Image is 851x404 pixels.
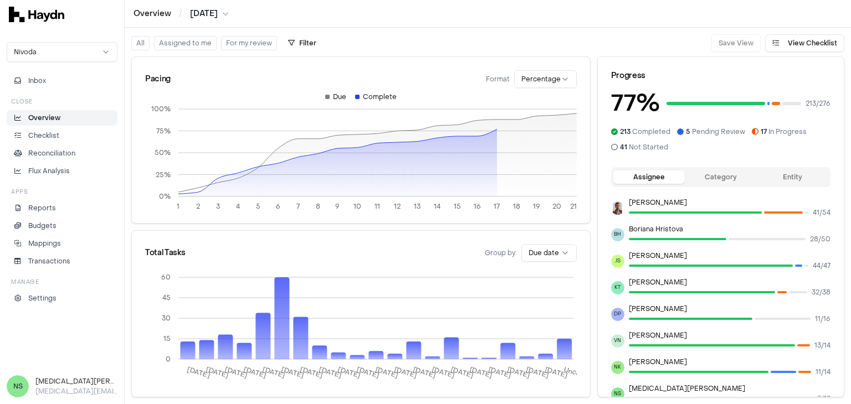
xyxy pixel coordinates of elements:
tspan: [DATE] [412,365,437,380]
h3: 77 % [611,86,660,121]
span: 11 / 16 [815,314,831,323]
a: Reconciliation [7,146,117,161]
a: Overview [134,8,171,19]
span: In Progress [761,127,807,136]
tspan: 18 [513,202,520,211]
tspan: 1 [177,202,180,211]
a: Transactions [7,253,117,269]
span: 32 / 38 [812,288,831,297]
tspan: 15 [454,202,461,211]
tspan: 6 [276,202,280,211]
button: Assignee [613,170,685,184]
span: JS [611,255,624,268]
p: Mappings [28,239,61,248]
p: [PERSON_NAME] [629,331,831,340]
span: 44 / 47 [813,261,831,270]
div: Progress [611,70,831,81]
tspan: 2 [196,202,200,211]
p: [PERSON_NAME] [629,251,831,260]
span: Pending Review [686,127,745,136]
tspan: 11 [375,202,380,211]
img: svg+xml,%3c [9,7,64,22]
p: Budgets [28,221,57,231]
tspan: [DATE] [431,365,456,380]
div: Total Tasks [145,247,185,258]
a: Settings [7,291,117,306]
a: Flux Analysis [7,163,117,179]
tspan: [DATE] [393,365,418,380]
span: Group by: [485,248,517,257]
tspan: 13 [414,202,421,211]
tspan: 4 [236,202,240,211]
tspan: [DATE] [205,365,230,380]
span: 28 / 50 [810,235,831,244]
button: Category [685,170,756,184]
span: NS [611,387,624,401]
button: Entity [757,170,828,184]
tspan: 45 [162,293,171,302]
tspan: 75% [156,127,171,136]
tspan: [DATE] [488,365,512,380]
tspan: [DATE] [299,365,324,380]
button: Assigned to me [154,36,217,50]
tspan: [DATE] [525,365,550,380]
span: 17 [761,127,767,136]
span: 9 / 12 [817,394,831,403]
tspan: 19 [533,202,540,211]
p: [MEDICAL_DATA][PERSON_NAME] [629,384,831,393]
span: DP [611,308,624,321]
span: 13 / 14 [814,341,831,350]
span: Not Started [620,143,668,152]
tspan: [DATE] [375,365,399,380]
div: Pacing [145,74,171,85]
span: Format [486,75,510,84]
tspan: 50% [155,148,171,157]
tspan: [DATE] [450,365,475,380]
button: For my review [221,36,277,50]
span: NS [7,375,29,397]
span: 5 [686,127,690,136]
p: Overview [28,113,60,123]
tspan: [DATE] [262,365,286,380]
tspan: 12 [394,202,401,211]
span: NK [611,361,624,374]
a: Budgets [7,218,117,234]
tspan: 10 [353,202,361,211]
p: Checklist [28,131,59,141]
a: Checklist [7,128,117,143]
tspan: [DATE] [186,365,211,380]
button: Inbox [7,73,117,89]
span: 213 [620,127,630,136]
a: Reports [7,200,117,216]
tspan: [DATE] [337,365,362,380]
tspan: 14 [434,202,440,211]
h3: [MEDICAL_DATA][PERSON_NAME] [35,376,117,386]
span: Completed [620,127,670,136]
span: BH [611,228,624,241]
tspan: [DATE] [224,365,249,380]
p: Flux Analysis [28,166,70,176]
tspan: 30 [162,314,171,323]
tspan: 20 [552,202,561,211]
span: 41 / 54 [813,208,831,217]
tspan: 5 [256,202,260,211]
p: [PERSON_NAME] [629,304,831,313]
h3: Apps [11,188,28,196]
tspan: 21 [570,202,577,211]
tspan: 3 [216,202,220,211]
tspan: [DATE] [506,365,531,380]
div: Due [325,92,346,101]
tspan: 100% [151,105,171,113]
a: Mappings [7,236,117,251]
p: Transactions [28,256,70,266]
p: [PERSON_NAME] [629,198,831,207]
h3: Close [11,97,33,106]
nav: breadcrumb [134,8,229,19]
img: JP Smit [611,201,624,215]
p: Settings [28,293,57,303]
tspan: [DATE] [544,365,569,380]
h3: Manage [11,278,39,286]
tspan: [DATE] [318,365,343,380]
span: Inbox [28,76,46,86]
span: 11 / 14 [816,367,831,376]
